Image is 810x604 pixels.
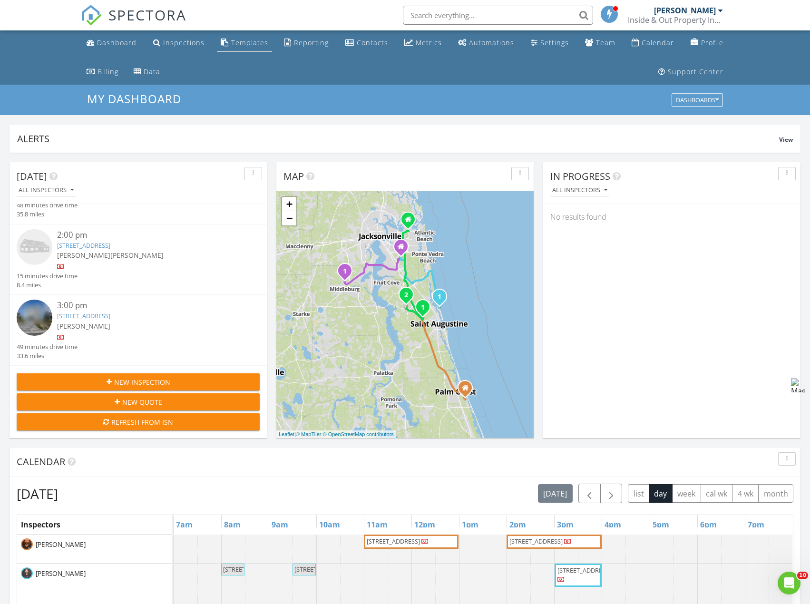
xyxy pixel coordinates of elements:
img: The Best Home Inspection Software - Spectora [81,5,102,26]
div: 49 Eagle Moon Lake Drive Lot 269, Saint Augustine, FL 32092 [406,294,412,300]
a: Dashboard [83,34,140,52]
a: Data [130,63,164,81]
div: 3:00 pm [57,300,239,312]
a: Leaflet [279,431,294,437]
span: [PERSON_NAME] [34,540,88,549]
div: Team [596,38,615,47]
span: [STREET_ADDRESS] [557,566,611,575]
a: Metrics [400,34,446,52]
div: 2631 Moorsfield Ln, Jacksonville FL 32225 [408,219,414,225]
a: Inspections [149,34,208,52]
button: All Inspectors [17,184,76,197]
div: Support Center [668,67,723,76]
img: house-placeholder-square-ca63347ab8c70e15b013bc22427d3df0f7f082c62ce06d78aee8ec4e70df452f.jpg [17,229,52,265]
a: Zoom out [282,211,296,225]
a: Settings [527,34,573,52]
span: New Quote [122,397,162,407]
span: Calendar [17,455,65,468]
i: 1 [343,268,347,275]
span: [PERSON_NAME] [34,569,88,578]
span: [STREET_ADDRESS]... [294,565,352,574]
div: 33.6 miles [17,351,78,360]
span: Inspectors [21,519,60,530]
iframe: Intercom live chat [778,572,800,594]
a: Automations (Basic) [454,34,518,52]
div: Metrics [416,38,442,47]
h2: [DATE] [17,484,58,503]
img: bj001.jpg [21,567,33,579]
span: [DATE] [17,170,47,183]
div: Settings [540,38,569,47]
div: 8 Emerald Lake Drive, Palm Coast Fl 32137 [465,388,471,393]
button: [DATE] [538,484,573,503]
a: 5pm [650,517,672,532]
button: All Inspectors [550,184,609,197]
button: Refresh from ISN [17,413,260,430]
div: 8.4 miles [17,281,78,290]
a: 2pm [507,517,528,532]
button: month [758,484,793,503]
a: 2:00 pm [STREET_ADDRESS] [PERSON_NAME][PERSON_NAME] 15 minutes drive time 8.4 miles [17,229,260,290]
div: 7945 Pine Lake Rd, Jacksonivlle FL 32256 [401,246,407,252]
div: Inspections [163,38,205,47]
span: Map [283,170,304,183]
span: View [779,136,793,144]
button: New Quote [17,393,260,410]
a: Zoom in [282,197,296,211]
a: 8am [222,517,243,532]
div: Alerts [17,132,779,145]
a: 7am [174,517,195,532]
span: New Inspection [114,377,170,387]
a: 11am [364,517,390,532]
a: 4pm [602,517,624,532]
div: 48 minutes drive time [17,201,78,210]
span: [PERSON_NAME] [57,251,110,260]
div: Automations [469,38,514,47]
a: © OpenStreetMap contributors [323,431,394,437]
span: [PERSON_NAME] [57,321,110,331]
a: Team [581,34,619,52]
a: Billing [83,63,122,81]
span: [STREET_ADDRESS] [223,565,276,574]
a: 7pm [745,517,767,532]
button: Next day [600,484,623,503]
a: 6pm [698,517,719,532]
span: In Progress [550,170,610,183]
a: Support Center [654,63,727,81]
button: Previous day [578,484,601,503]
div: Dashboard [97,38,137,47]
i: 1 [421,304,425,311]
button: New Inspection [17,373,260,390]
i: 1 [438,294,441,301]
a: 9am [269,517,291,532]
div: 15 minutes drive time [17,272,78,281]
div: Billing [98,67,118,76]
div: Profile [701,38,723,47]
div: 49 minutes drive time [17,342,78,351]
div: Reporting [294,38,329,47]
input: Search everything... [403,6,593,25]
i: 2 [404,292,408,299]
a: © MapTiler [296,431,322,437]
a: Contacts [342,34,392,52]
button: week [672,484,701,503]
div: Templates [231,38,268,47]
span: 10 [797,572,808,579]
div: Contacts [357,38,388,47]
button: day [649,484,673,503]
span: [PERSON_NAME] [110,251,164,260]
button: list [628,484,649,503]
span: My Dashboard [87,91,181,107]
div: [PERSON_NAME] [654,6,716,15]
div: 650 Drake Bay Terrace, Saint Augustine, FL 32084 [423,307,429,312]
a: 3pm [555,517,576,532]
a: Company Profile [687,34,727,52]
a: [STREET_ADDRESS] [57,312,110,320]
button: Dashboards [672,94,723,107]
div: 3113 S Ponte Vedra Blvd , Ponte Vedra Beach, FL 32082 [439,296,445,302]
a: 12pm [412,517,438,532]
div: | [276,430,396,438]
a: 3:00 pm [STREET_ADDRESS] [PERSON_NAME] 49 minutes drive time 33.6 miles [17,300,260,360]
button: cal wk [701,484,733,503]
a: 1pm [459,517,481,532]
